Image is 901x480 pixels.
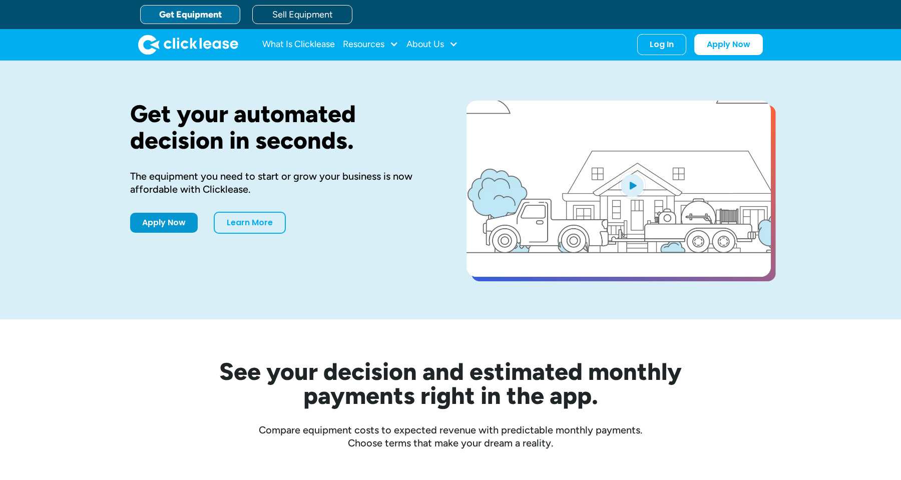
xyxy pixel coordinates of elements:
[140,5,240,24] a: Get Equipment
[467,101,771,277] a: open lightbox
[170,359,731,407] h2: See your decision and estimated monthly payments right in the app.
[130,170,434,196] div: The equipment you need to start or grow your business is now affordable with Clicklease.
[406,35,458,55] div: About Us
[650,40,674,50] div: Log In
[138,35,238,55] a: home
[252,5,352,24] a: Sell Equipment
[130,101,434,154] h1: Get your automated decision in seconds.
[130,213,198,233] a: Apply Now
[138,35,238,55] img: Clicklease logo
[262,35,335,55] a: What Is Clicklease
[694,34,763,55] a: Apply Now
[619,171,646,199] img: Blue play button logo on a light blue circular background
[214,212,286,234] a: Learn More
[130,423,771,449] div: Compare equipment costs to expected revenue with predictable monthly payments. Choose terms that ...
[343,35,398,55] div: Resources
